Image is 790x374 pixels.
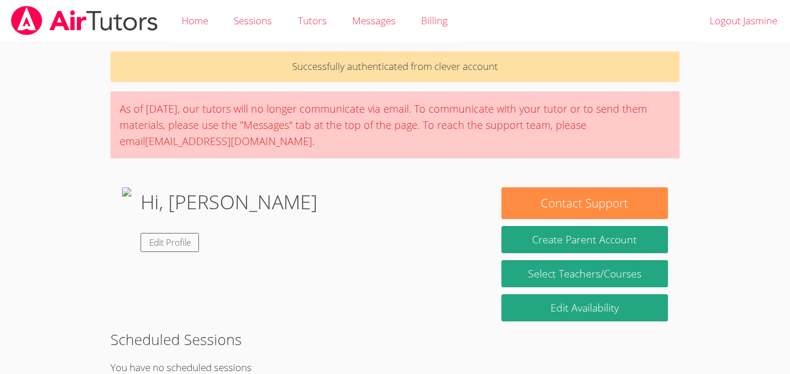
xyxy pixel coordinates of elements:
[122,187,131,252] img: becb7b7f2a6d310185e783bce26706b8.jpg
[501,226,668,253] button: Create Parent Account
[352,14,396,27] span: Messages
[501,260,668,287] a: Select Teachers/Courses
[141,187,318,217] h1: Hi, [PERSON_NAME]
[110,328,680,350] h2: Scheduled Sessions
[501,187,668,219] button: Contact Support
[141,233,200,252] a: Edit Profile
[501,294,668,321] a: Edit Availability
[110,91,680,158] div: As of [DATE], our tutors will no longer communicate via email. To communicate with your tutor or ...
[10,6,159,35] img: airtutors_banner-c4298cdbf04f3fff15de1276eac7730deb9818008684d7c2e4769d2f7ddbe033.png
[110,51,680,82] p: Successfully authenticated from clever account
